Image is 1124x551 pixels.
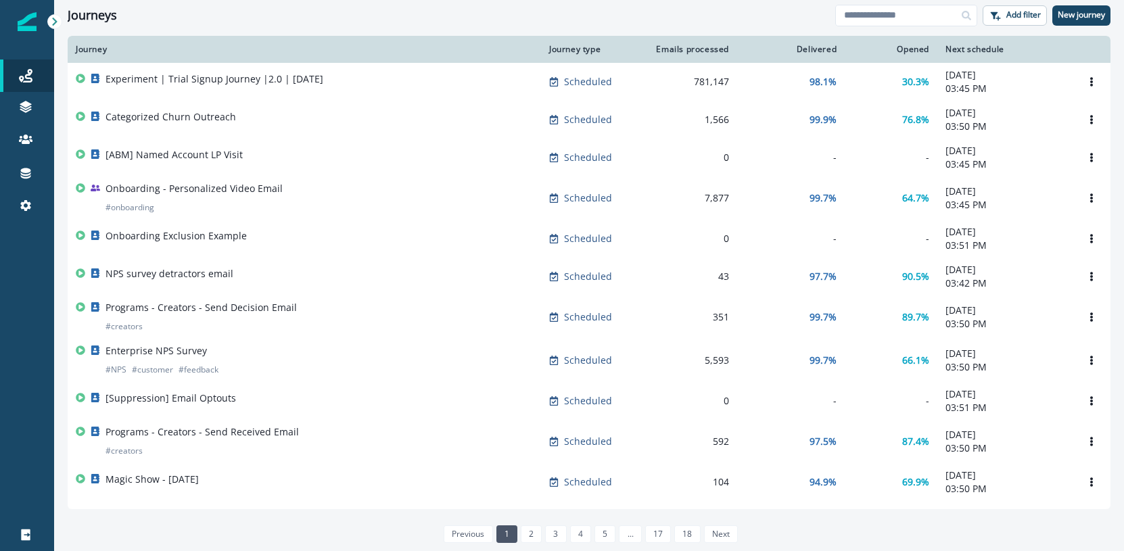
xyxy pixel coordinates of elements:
[106,363,126,377] p: # NPS
[945,482,1064,496] p: 03:50 PM
[1081,110,1102,130] button: Options
[564,75,612,89] p: Scheduled
[564,354,612,367] p: Scheduled
[440,525,738,543] ul: Pagination
[902,475,929,489] p: 69.9%
[68,339,1110,382] a: Enterprise NPS Survey#NPS#customer#feedbackScheduled5,59399.7%66.1%[DATE]03:50 PMOptions
[945,158,1064,171] p: 03:45 PM
[106,473,199,486] p: Magic Show - [DATE]
[106,72,323,86] p: Experiment | Trial Signup Journey |2.0 | [DATE]
[810,113,837,126] p: 99.9%
[651,113,729,126] div: 1,566
[68,101,1110,139] a: Categorized Churn OutreachScheduled1,56699.9%76.8%[DATE]03:50 PMOptions
[619,525,641,543] a: Jump forward
[902,113,929,126] p: 76.8%
[1006,10,1041,20] p: Add filter
[564,270,612,283] p: Scheduled
[902,310,929,324] p: 89.7%
[902,270,929,283] p: 90.5%
[945,304,1064,317] p: [DATE]
[1058,10,1105,20] p: New journey
[1081,350,1102,370] button: Options
[1081,72,1102,92] button: Options
[853,232,929,245] div: -
[68,139,1110,176] a: [ABM] Named Account LP VisitScheduled0--[DATE]03:45 PMOptions
[594,525,615,543] a: Page 5
[651,270,729,283] div: 43
[76,44,533,55] div: Journey
[564,394,612,408] p: Scheduled
[745,394,837,408] div: -
[945,360,1064,374] p: 03:50 PM
[1081,229,1102,249] button: Options
[945,277,1064,290] p: 03:42 PM
[853,44,929,55] div: Opened
[945,506,1064,520] p: [DATE]
[564,113,612,126] p: Scheduled
[945,347,1064,360] p: [DATE]
[68,382,1110,420] a: [Suppression] Email OptoutsScheduled0--[DATE]03:51 PMOptions
[564,191,612,205] p: Scheduled
[68,176,1110,220] a: Onboarding - Personalized Video Email#onboardingScheduled7,87799.7%64.7%[DATE]03:45 PMOptions
[853,394,929,408] div: -
[945,441,1064,455] p: 03:50 PM
[945,469,1064,482] p: [DATE]
[106,267,233,281] p: NPS survey detractors email
[68,8,117,23] h1: Journeys
[745,151,837,164] div: -
[945,82,1064,95] p: 03:45 PM
[810,270,837,283] p: 97.7%
[810,310,837,324] p: 99.7%
[106,444,143,458] p: # creators
[1081,307,1102,327] button: Options
[651,75,729,89] div: 781,147
[983,5,1047,26] button: Add filter
[1081,188,1102,208] button: Options
[945,106,1064,120] p: [DATE]
[945,198,1064,212] p: 03:45 PM
[68,501,1110,539] a: Signals | Social Feature Mention Play | [DATE]Scheduled81799.7%56.6%[DATE]03:40 PMOptions
[496,525,517,543] a: Page 1 is your current page
[651,191,729,205] div: 7,877
[810,435,837,448] p: 97.5%
[945,144,1064,158] p: [DATE]
[902,75,929,89] p: 30.3%
[945,239,1064,252] p: 03:51 PM
[1052,5,1110,26] button: New journey
[651,354,729,367] div: 5,593
[545,525,566,543] a: Page 3
[106,320,143,333] p: # creators
[745,232,837,245] div: -
[106,110,236,124] p: Categorized Churn Outreach
[106,182,283,195] p: Onboarding - Personalized Video Email
[1081,391,1102,411] button: Options
[645,525,671,543] a: Page 17
[945,120,1064,133] p: 03:50 PM
[1081,266,1102,287] button: Options
[106,301,297,314] p: Programs - Creators - Send Decision Email
[902,435,929,448] p: 87.4%
[945,401,1064,414] p: 03:51 PM
[68,295,1110,339] a: Programs - Creators - Send Decision Email#creatorsScheduled35199.7%89.7%[DATE]03:50 PMOptions
[68,63,1110,101] a: Experiment | Trial Signup Journey |2.0 | [DATE]Scheduled781,14798.1%30.3%[DATE]03:45 PMOptions
[945,428,1064,441] p: [DATE]
[1081,472,1102,492] button: Options
[651,44,729,55] div: Emails processed
[1081,147,1102,168] button: Options
[945,317,1064,331] p: 03:50 PM
[810,191,837,205] p: 99.7%
[945,387,1064,401] p: [DATE]
[902,354,929,367] p: 66.1%
[68,258,1110,295] a: NPS survey detractors emailScheduled4397.7%90.5%[DATE]03:42 PMOptions
[745,44,837,55] div: Delivered
[564,435,612,448] p: Scheduled
[651,310,729,324] div: 351
[945,44,1064,55] div: Next schedule
[564,475,612,489] p: Scheduled
[853,151,929,164] div: -
[810,475,837,489] p: 94.9%
[674,525,700,543] a: Page 18
[564,310,612,324] p: Scheduled
[521,525,542,543] a: Page 2
[1081,431,1102,452] button: Options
